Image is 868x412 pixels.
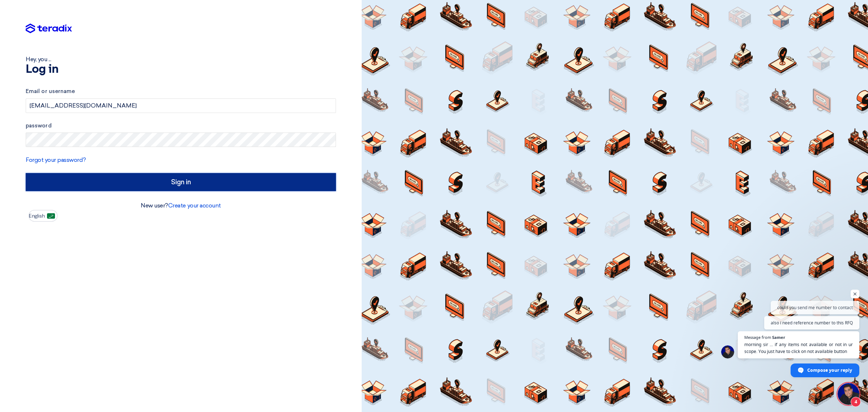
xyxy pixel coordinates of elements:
[744,341,853,355] span: morning sir ... if any items not available or not in ur scope. You just have to click on not avai...
[168,202,221,209] a: Create your account
[851,397,861,407] span: 4
[771,319,853,326] span: also i need reference number to this RFQ
[777,304,853,311] span: could you send me number to contact
[29,213,45,219] font: English
[141,202,168,209] font: New user?
[807,364,852,377] span: Compose your reply
[29,210,58,222] button: English
[744,335,771,339] span: Message from
[26,98,336,113] input: Enter your business email or username
[772,335,785,339] span: Samer
[838,383,859,405] div: Open chat
[26,88,75,94] font: Email or username
[26,64,58,75] font: Log in
[26,122,52,129] font: password
[26,24,72,34] img: Teradix logo
[47,213,55,219] img: ar-AR.png
[26,156,86,163] a: Forgot your password?
[26,173,336,191] input: Sign in
[26,56,51,63] font: Hey, you ...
